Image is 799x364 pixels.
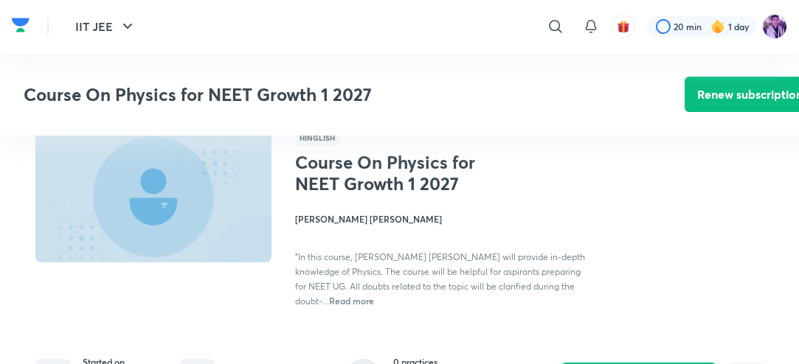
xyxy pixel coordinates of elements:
a: Company Logo [12,14,30,40]
img: avatar [617,20,630,33]
span: "In this course, [PERSON_NAME] [PERSON_NAME] will provide in-depth knowledge of Physics. The cour... [295,251,585,307]
img: preeti Tripathi [762,14,787,39]
h4: [PERSON_NAME] [PERSON_NAME] [295,212,587,225]
h1: Course On Physics for NEET Growth 1 2027 [295,152,508,195]
button: avatar [612,15,635,38]
h3: Course On Physics for NEET Growth 1 2027 [24,84,601,105]
button: IIT JEE [66,12,145,41]
img: Thumbnail [33,128,274,264]
span: Read more [329,295,374,307]
span: Hinglish [295,130,339,146]
img: streak [710,19,725,34]
img: Company Logo [12,14,30,36]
